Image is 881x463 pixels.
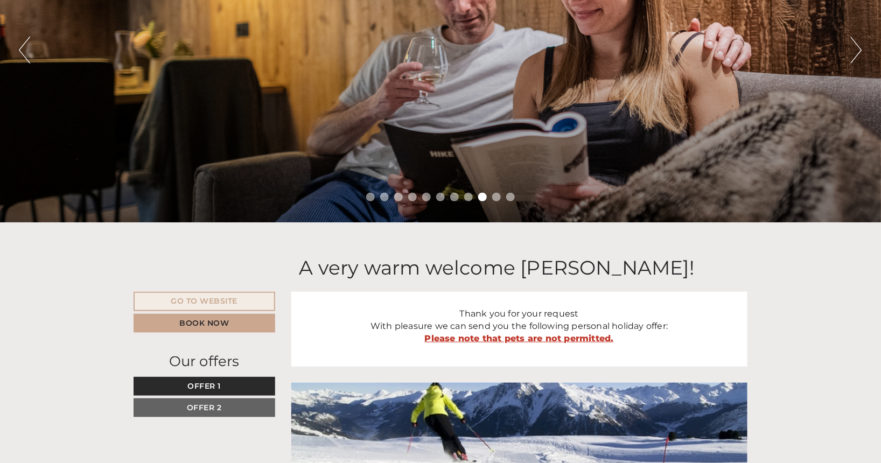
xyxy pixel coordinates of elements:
span: Offer 1 [188,381,221,391]
button: Previous [19,37,30,64]
h1: A very warm welcome [PERSON_NAME]! [299,257,695,279]
strong: Please note that pets are not permitted. [425,333,614,343]
a: Book now [134,314,275,333]
span: Offer 2 [187,403,222,412]
p: Thank you for your request With pleasure we can send you the following personal holiday offer: [307,308,732,345]
div: Our offers [134,352,275,371]
button: Next [851,37,862,64]
a: Go to website [134,292,275,311]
